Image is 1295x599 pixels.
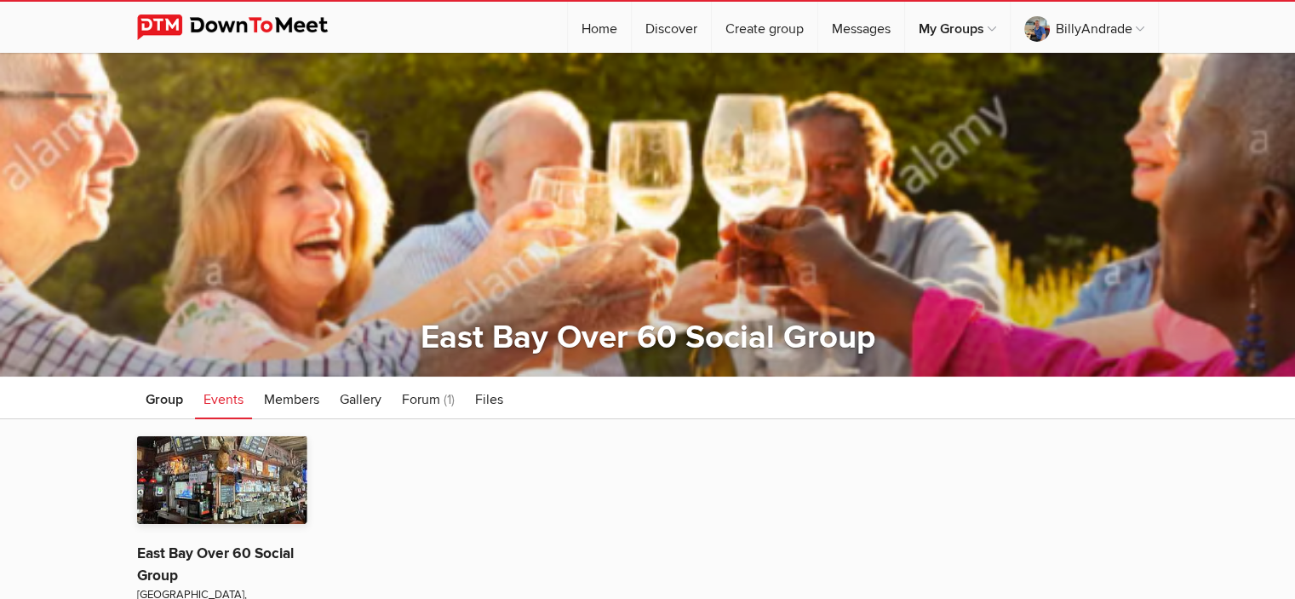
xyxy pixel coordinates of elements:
img: DownToMeet [137,14,354,40]
a: Discover [632,2,711,53]
a: Messages [818,2,904,53]
a: East Bay Over 60 Social Group [137,544,294,585]
span: Group [146,391,183,408]
span: (1) [444,391,455,408]
a: Create group [712,2,817,53]
a: BillyAndrade [1011,2,1158,53]
img: East Bay Over 60 Social Group [137,436,307,524]
span: Members [264,391,319,408]
a: Group [137,377,192,419]
a: East Bay Over 60 Social Group [421,318,875,357]
span: Events [203,391,244,408]
span: Gallery [340,391,381,408]
a: Events [195,377,252,419]
a: My Groups [905,2,1010,53]
a: Files [467,377,512,419]
a: Members [255,377,328,419]
span: Files [475,391,503,408]
a: Forum (1) [393,377,463,419]
span: Forum [402,391,440,408]
a: Home [568,2,631,53]
a: Gallery [331,377,390,419]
